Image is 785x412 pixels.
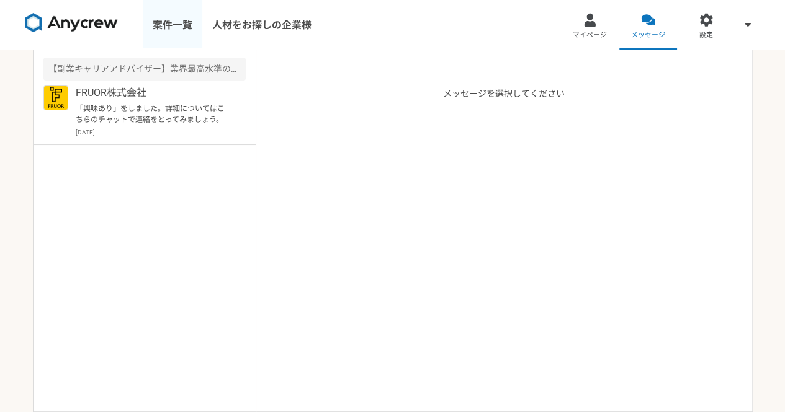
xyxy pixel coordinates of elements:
p: [DATE] [76,128,246,137]
p: メッセージを選択してください [443,87,565,411]
div: 【副業キャリアアドバイザー】業界最高水準の報酬率で還元します！ [43,58,246,81]
span: メッセージ [631,30,665,40]
img: FRUOR%E3%83%AD%E3%82%B3%E3%82%99.png [43,85,68,110]
img: 8DqYSo04kwAAAAASUVORK5CYII= [25,13,118,33]
span: 設定 [699,30,713,40]
span: マイページ [573,30,607,40]
p: 「興味あり」をしました。詳細についてはこちらのチャットで連絡をとってみましょう。 [76,103,229,125]
p: FRUOR株式会社 [76,85,229,100]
